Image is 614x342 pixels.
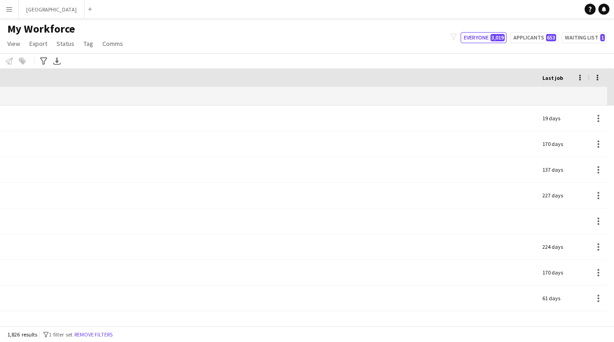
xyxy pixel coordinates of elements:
[537,286,590,311] div: 61 days
[490,34,505,41] span: 3,019
[26,38,51,50] a: Export
[7,22,75,36] span: My Workforce
[537,131,590,157] div: 170 days
[29,39,47,48] span: Export
[461,32,507,43] button: Everyone3,019
[537,311,590,336] div: 169 days
[99,38,127,50] a: Comms
[73,330,114,340] button: Remove filters
[537,106,590,131] div: 19 days
[80,38,97,50] a: Tag
[537,234,590,259] div: 224 days
[4,38,24,50] a: View
[38,56,49,67] app-action-btn: Advanced filters
[510,32,558,43] button: Applicants653
[537,183,590,208] div: 227 days
[84,39,93,48] span: Tag
[542,74,563,81] span: Last job
[537,157,590,182] div: 137 days
[51,56,62,67] app-action-btn: Export XLSX
[102,39,123,48] span: Comms
[7,39,20,48] span: View
[53,38,78,50] a: Status
[562,32,607,43] button: Waiting list1
[600,34,605,41] span: 1
[546,34,556,41] span: 653
[49,331,73,338] span: 1 filter set
[56,39,74,48] span: Status
[537,260,590,285] div: 170 days
[19,0,84,18] button: [GEOGRAPHIC_DATA]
